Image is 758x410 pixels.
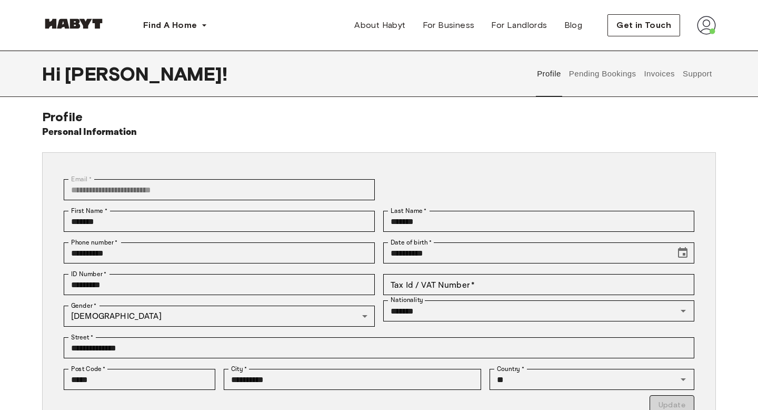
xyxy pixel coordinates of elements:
[491,19,547,32] span: For Landlords
[681,51,713,97] button: Support
[143,19,197,32] span: Find A Home
[567,51,637,97] button: Pending Bookings
[71,174,92,184] label: Email
[391,206,427,216] label: Last Name
[391,296,423,305] label: Nationality
[42,63,65,85] span: Hi
[65,63,227,85] span: [PERSON_NAME] !
[483,15,555,36] a: For Landlords
[42,125,137,140] h6: Personal Information
[71,301,96,310] label: Gender
[497,364,524,374] label: Country
[643,51,676,97] button: Invoices
[533,51,716,97] div: user profile tabs
[423,19,475,32] span: For Business
[607,14,680,36] button: Get in Touch
[414,15,483,36] a: For Business
[71,333,93,342] label: Street
[64,179,375,200] div: You can't change your email address at the moment. Please reach out to customer support in case y...
[42,109,83,124] span: Profile
[231,364,247,374] label: City
[672,242,693,263] button: Choose date, selected date is Dec 15, 2003
[71,206,107,216] label: First Name
[616,19,671,32] span: Get in Touch
[71,269,106,279] label: ID Number
[697,16,716,35] img: avatar
[71,364,106,374] label: Post Code
[676,372,691,387] button: Open
[676,304,691,318] button: Open
[564,19,583,32] span: Blog
[556,15,591,36] a: Blog
[135,15,216,36] button: Find A Home
[354,19,405,32] span: About Habyt
[42,18,105,29] img: Habyt
[346,15,414,36] a: About Habyt
[536,51,563,97] button: Profile
[71,238,118,247] label: Phone number
[391,238,432,247] label: Date of birth
[64,306,375,327] div: [DEMOGRAPHIC_DATA]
